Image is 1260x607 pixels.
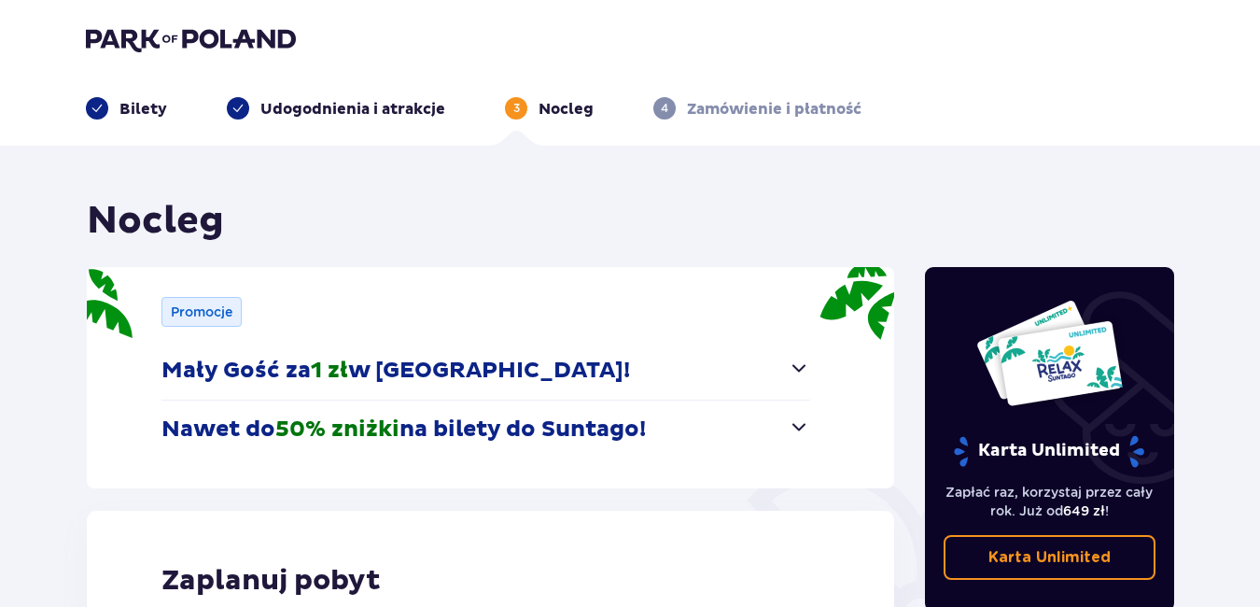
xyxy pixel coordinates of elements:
[161,563,381,599] p: Zaplanuj pobyt
[275,416,399,444] span: 50% zniżki
[653,97,861,120] div: 4Zamówienie i płatność
[86,26,296,52] img: Park of Poland logo
[119,99,167,120] p: Bilety
[87,198,224,245] h1: Nocleg
[944,483,1156,520] p: Zapłać raz, korzystaj przez cały rok. Już od !
[161,401,810,459] button: Nawet do50% zniżkina bilety do Suntago!
[952,435,1146,468] p: Karta Unlimited
[227,97,445,120] div: Udogodnienia i atrakcje
[86,97,167,120] div: Bilety
[661,100,668,117] p: 4
[311,357,348,385] span: 1 zł
[1063,503,1105,518] span: 649 zł
[988,547,1111,568] p: Karta Unlimited
[505,97,594,120] div: 3Nocleg
[171,303,232,321] p: Promocje
[944,535,1156,580] a: Karta Unlimited
[161,416,646,444] p: Nawet do na bilety do Suntago!
[539,99,594,120] p: Nocleg
[161,357,630,385] p: Mały Gość za w [GEOGRAPHIC_DATA]!
[513,100,520,117] p: 3
[975,299,1124,407] img: Dwie karty całoroczne do Suntago z napisem 'UNLIMITED RELAX', na białym tle z tropikalnymi liśćmi...
[260,99,445,120] p: Udogodnienia i atrakcje
[687,99,861,120] p: Zamówienie i płatność
[161,342,810,400] button: Mały Gość za1 złw [GEOGRAPHIC_DATA]!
